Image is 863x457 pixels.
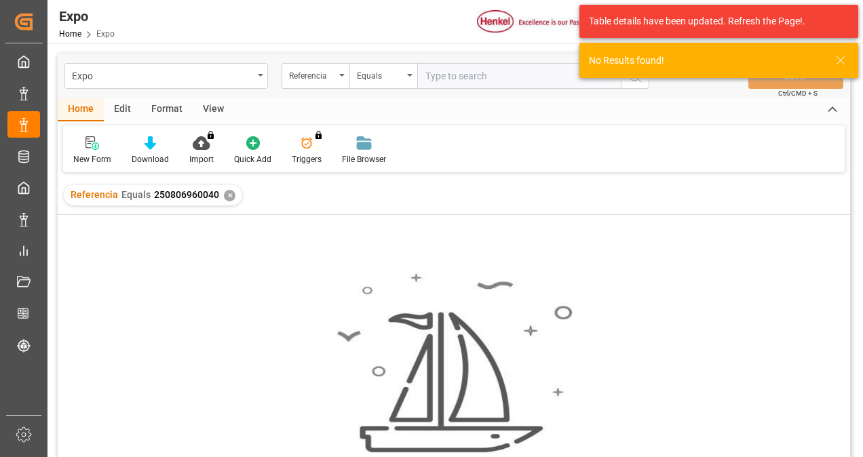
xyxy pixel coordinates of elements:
[59,6,115,26] div: Expo
[335,272,573,455] img: smooth_sailing.jpeg
[193,98,234,121] div: View
[477,10,591,34] img: Henkel%20logo.jpg_1689854090.jpg
[141,98,193,121] div: Format
[58,98,104,121] div: Home
[73,153,111,165] div: New Form
[59,29,81,39] a: Home
[224,190,235,201] div: ✕
[357,66,403,82] div: Equals
[417,63,621,89] input: Type to search
[349,63,417,89] button: open menu
[64,63,268,89] button: open menu
[289,66,335,82] div: Referencia
[154,189,219,200] span: 250806960040
[342,153,386,165] div: File Browser
[778,88,818,98] span: Ctrl/CMD + S
[121,189,151,200] span: Equals
[589,14,839,28] div: Table details have been updated. Refresh the Page!.
[104,98,141,121] div: Edit
[282,63,349,89] button: open menu
[234,153,271,165] div: Quick Add
[72,66,253,83] div: Expo
[589,54,822,68] div: No Results found!
[71,189,118,200] span: Referencia
[132,153,169,165] div: Download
